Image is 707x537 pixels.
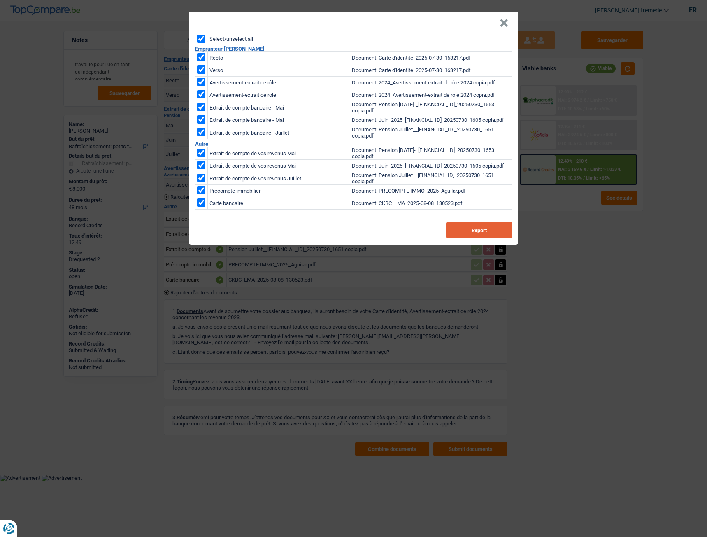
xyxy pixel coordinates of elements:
button: Export [446,222,512,238]
td: Document: Pension Juillet__[FINANCIAL_ID]_20250730_1651 copia.pdf [350,126,512,139]
button: Close [500,19,508,27]
td: Recto [208,52,350,64]
td: Précompte immobilier [208,185,350,197]
td: Avertissement-extrait de rôle [208,89,350,101]
td: Document: Pension [DATE]-_[FINANCIAL_ID]_20250730_1653 copia.pdf [350,147,512,160]
h2: Emprunteur [PERSON_NAME] [195,46,512,51]
td: Document: Pension [DATE]-_[FINANCIAL_ID]_20250730_1653 copia.pdf [350,101,512,114]
td: Document: Juin_2025_[FINANCIAL_ID]_20250730_1605 copia.pdf [350,114,512,126]
td: Document: PRECOMPTE IMMO_2025_Aguilar.pdf [350,185,512,197]
td: Extrait de compte bancaire - Mai [208,114,350,126]
td: Verso [208,64,350,77]
label: Select/unselect all [209,36,253,42]
td: Extrait de compte de vos revenus Juillet [208,172,350,185]
td: Document: Carte d'identité_2025-07-30_163217.pdf [350,52,512,64]
td: Extrait de compte de vos revenus Mai [208,147,350,160]
td: Extrait de compte bancaire - Mai [208,101,350,114]
td: Document: Pension Juillet__[FINANCIAL_ID]_20250730_1651 copia.pdf [350,172,512,185]
td: Extrait de compte de vos revenus Mai [208,160,350,172]
td: Document: 2024_Avertissement-extrait de rôle 2024 copia.pdf [350,77,512,89]
td: Document: 2024_Avertissement-extrait de rôle 2024 copia.pdf [350,89,512,101]
h2: Autre [195,141,512,147]
td: Avertissement-extrait de rôle [208,77,350,89]
td: Carte bancaire [208,197,350,210]
td: Document: CKBC_LMA_2025-08-08_130523.pdf [350,197,512,210]
td: Extrait de compte bancaire - Juillet [208,126,350,139]
td: Document: Juin_2025_[FINANCIAL_ID]_20250730_1605 copia.pdf [350,160,512,172]
td: Document: Carte d'identité_2025-07-30_163217.pdf [350,64,512,77]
